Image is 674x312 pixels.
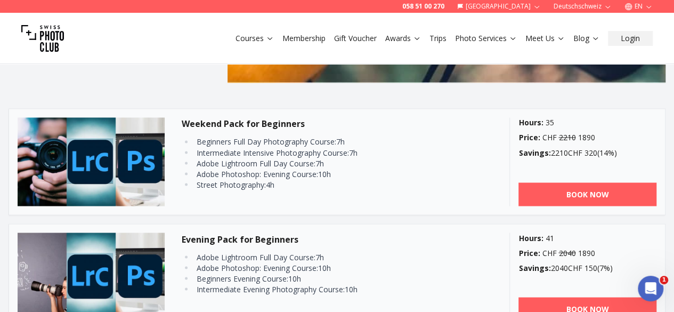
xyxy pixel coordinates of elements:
[518,262,550,273] b: Savings :
[21,17,64,60] img: Swiss photo club
[518,233,656,243] div: 41
[518,117,656,128] div: 35
[182,117,493,130] h3: Weekend Pack for Beginners
[569,31,604,46] button: Blog
[236,33,274,44] a: Courses
[608,31,653,46] button: Login
[558,132,575,142] span: 2210
[573,33,599,44] a: Blog
[282,33,326,44] a: Membership
[381,31,425,46] button: Awards
[429,33,446,44] a: Trips
[425,31,451,46] button: Trips
[451,31,521,46] button: Photo Services
[566,189,609,199] b: BOOK NOW
[402,2,444,11] a: 058 51 00 270
[518,247,540,258] b: Price :
[455,33,517,44] a: Photo Services
[194,262,459,273] li: Adobe Photoshop: Evening Course : 10 h
[194,147,459,158] li: Intermediate Intensive Photography Course : 7 h
[638,276,663,301] iframe: Intercom live chat
[518,233,543,243] b: Hours :
[194,137,459,147] li: Beginners Full Day Photography Course : 7 h
[518,262,656,273] div: 2040 CHF 150 ( 7 %)
[194,179,459,190] li: Street Photography : 4 h
[194,273,459,284] li: Beginners Evening Course : 10 h
[660,276,668,284] span: 1
[231,31,278,46] button: Courses
[518,182,656,206] a: BOOK NOW
[518,132,540,142] b: Price :
[518,132,656,143] div: CHF 1890
[518,117,543,127] b: Hours :
[278,31,330,46] button: Membership
[194,284,459,294] li: Intermediate Evening Photography Course : 10 h
[518,147,550,157] b: Savings :
[334,33,377,44] a: Gift Voucher
[518,247,656,258] div: CHF 1890
[330,31,381,46] button: Gift Voucher
[194,169,459,179] li: Adobe Photoshop: Evening Course : 10 h
[194,158,459,169] li: Adobe Lightroom Full Day Course : 7 h
[182,233,493,245] h3: Evening Pack for Beginners
[194,252,459,262] li: Adobe Lightroom Full Day Course : 7 h
[18,117,165,205] img: Weekend Pack for Beginners
[518,147,656,158] div: 2210 CHF 320 ( 14 %)
[558,247,575,258] span: 2040
[525,33,565,44] a: Meet Us
[385,33,421,44] a: Awards
[521,31,569,46] button: Meet Us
